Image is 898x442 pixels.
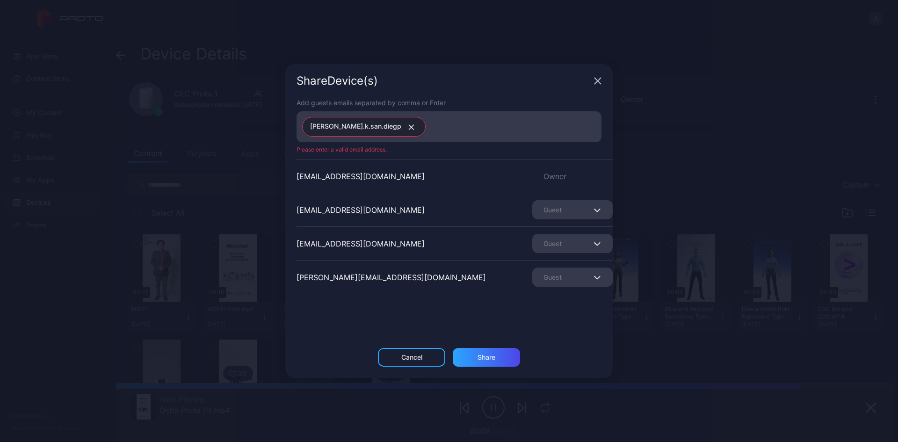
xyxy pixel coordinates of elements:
div: [PERSON_NAME][EMAIL_ADDRESS][DOMAIN_NAME] [297,272,486,283]
button: Share [453,348,520,367]
div: [EMAIL_ADDRESS][DOMAIN_NAME] [297,238,425,249]
span: [PERSON_NAME].k.san.diegp [310,121,401,133]
button: Guest [532,234,613,253]
button: Guest [532,268,613,287]
div: Share Device (s) [297,75,590,87]
div: Cancel [401,354,422,361]
div: Share [478,354,495,361]
div: [EMAIL_ADDRESS][DOMAIN_NAME] [297,171,425,182]
div: [EMAIL_ADDRESS][DOMAIN_NAME] [297,204,425,216]
button: Cancel [378,348,445,367]
button: Guest [532,200,613,219]
div: Add guests emails separated by comma or Enter [297,98,601,108]
div: Please enter a valid email address. [285,146,613,153]
div: Owner [532,171,613,182]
